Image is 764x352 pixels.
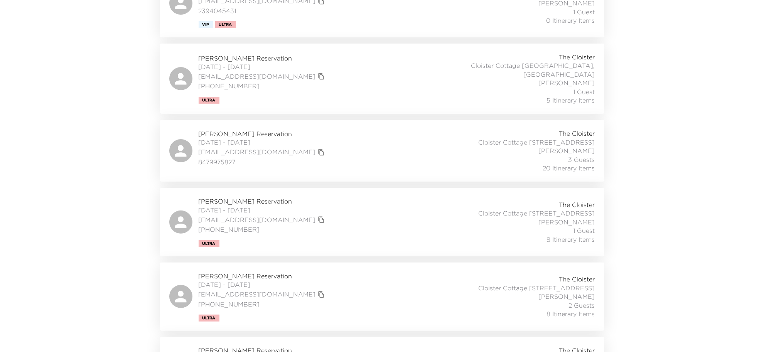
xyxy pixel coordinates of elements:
[573,8,595,16] span: 1 Guest
[202,22,209,27] span: Vip
[559,200,595,209] span: The Cloister
[160,120,604,182] a: [PERSON_NAME] Reservation[DATE] - [DATE][EMAIL_ADDRESS][DOMAIN_NAME]copy primary member email8479...
[199,72,316,81] a: [EMAIL_ADDRESS][DOMAIN_NAME]
[160,44,604,114] a: [PERSON_NAME] Reservation[DATE] - [DATE][EMAIL_ADDRESS][DOMAIN_NAME]copy primary member email[PHO...
[425,61,595,79] span: Cloister Cottage [GEOGRAPHIC_DATA], [GEOGRAPHIC_DATA]
[316,147,327,158] button: copy primary member email
[559,275,595,283] span: The Cloister
[202,316,216,320] span: Ultra
[559,129,595,138] span: The Cloister
[202,241,216,246] span: Ultra
[199,206,327,214] span: [DATE] - [DATE]
[199,7,327,15] span: 2394045431
[569,301,595,310] span: 2 Guests
[199,272,327,280] span: [PERSON_NAME] Reservation
[316,289,327,300] button: copy primary member email
[316,71,327,82] button: copy primary member email
[199,216,316,224] a: [EMAIL_ADDRESS][DOMAIN_NAME]
[547,235,595,244] span: 8 Itinerary Items
[160,263,604,331] a: [PERSON_NAME] Reservation[DATE] - [DATE][EMAIL_ADDRESS][DOMAIN_NAME]copy primary member email[PHO...
[573,88,595,96] span: 1 Guest
[543,164,595,172] span: 20 Itinerary Items
[199,138,327,147] span: [DATE] - [DATE]
[479,138,595,147] span: Cloister Cottage [STREET_ADDRESS]
[479,284,595,292] span: Cloister Cottage [STREET_ADDRESS]
[199,280,327,289] span: [DATE] - [DATE]
[199,62,327,71] span: [DATE] - [DATE]
[573,226,595,235] span: 1 Guest
[219,22,232,27] span: Ultra
[539,79,595,87] span: [PERSON_NAME]
[539,292,595,301] span: [PERSON_NAME]
[199,290,316,298] a: [EMAIL_ADDRESS][DOMAIN_NAME]
[559,53,595,61] span: The Cloister
[199,130,327,138] span: [PERSON_NAME] Reservation
[199,82,327,90] span: [PHONE_NUMBER]
[160,188,604,256] a: [PERSON_NAME] Reservation[DATE] - [DATE][EMAIL_ADDRESS][DOMAIN_NAME]copy primary member email[PHO...
[199,158,327,166] span: 8479975827
[316,214,327,225] button: copy primary member email
[199,148,316,156] a: [EMAIL_ADDRESS][DOMAIN_NAME]
[199,225,327,234] span: [PHONE_NUMBER]
[199,197,327,205] span: [PERSON_NAME] Reservation
[539,218,595,226] span: [PERSON_NAME]
[547,310,595,318] span: 8 Itinerary Items
[199,54,327,62] span: [PERSON_NAME] Reservation
[202,98,216,103] span: Ultra
[547,96,595,104] span: 5 Itinerary Items
[479,209,595,217] span: Cloister Cottage [STREET_ADDRESS]
[546,16,595,25] span: 0 Itinerary Items
[539,147,595,155] span: [PERSON_NAME]
[199,300,327,308] span: [PHONE_NUMBER]
[568,155,595,164] span: 3 Guests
